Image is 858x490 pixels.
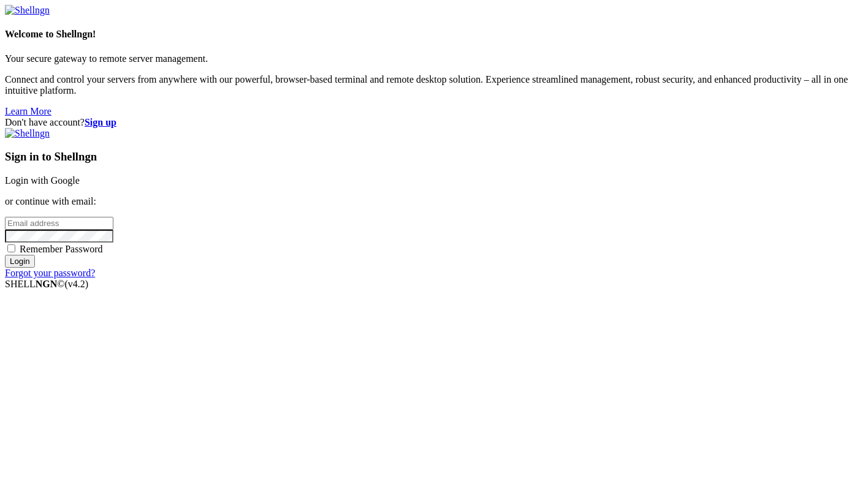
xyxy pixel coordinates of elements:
[5,268,95,278] a: Forgot your password?
[20,244,103,254] span: Remember Password
[65,279,89,289] span: 4.2.0
[5,279,88,289] span: SHELL ©
[85,117,116,127] a: Sign up
[5,29,853,40] h4: Welcome to Shellngn!
[5,196,853,207] p: or continue with email:
[5,150,853,164] h3: Sign in to Shellngn
[36,279,58,289] b: NGN
[5,74,853,96] p: Connect and control your servers from anywhere with our powerful, browser-based terminal and remo...
[5,217,113,230] input: Email address
[5,117,853,128] div: Don't have account?
[5,255,35,268] input: Login
[5,5,50,16] img: Shellngn
[5,106,51,116] a: Learn More
[5,175,80,186] a: Login with Google
[7,244,15,252] input: Remember Password
[5,53,853,64] p: Your secure gateway to remote server management.
[5,128,50,139] img: Shellngn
